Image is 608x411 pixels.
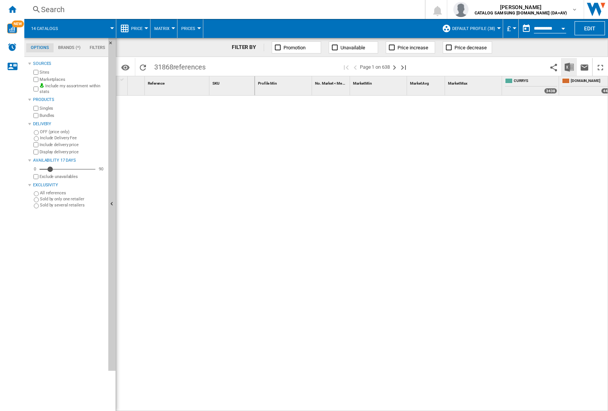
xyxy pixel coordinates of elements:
span: SKU [212,81,220,85]
button: Default profile (38) [452,19,499,38]
label: Bundles [40,113,105,118]
label: Sold by only one retailer [40,196,105,202]
input: Sold by several retailers [34,203,39,208]
button: Unavailable [329,41,378,54]
div: 90 [97,166,105,172]
button: Price [131,19,146,38]
span: [PERSON_NAME] [475,3,567,11]
span: references [173,63,206,71]
button: £ [507,19,515,38]
input: Sold by only one retailer [34,197,39,202]
button: Last page [399,58,408,76]
img: alerts-logo.svg [8,43,17,52]
span: Price increase [397,45,428,50]
div: SKU Sort None [211,76,255,88]
span: Market Max [448,81,467,85]
md-tab-item: Filters [85,43,110,52]
div: Default profile (38) [442,19,499,38]
div: 14 catalogs [28,19,112,38]
div: FILTER BY [232,44,264,51]
button: First page [342,58,351,76]
div: Sort None [129,76,144,88]
div: Market Min Sort None [351,76,407,88]
span: No. Market < Me [315,81,342,85]
button: Reload [135,58,150,76]
img: wise-card.svg [7,24,17,33]
span: Price decrease [454,45,487,50]
button: >Previous page [351,58,360,76]
label: All references [40,190,105,196]
button: Send this report by email [577,58,592,76]
label: Sold by several retailers [40,202,105,208]
md-tab-item: Options [26,43,54,52]
div: Reference Sort None [146,76,209,88]
div: Sort None [146,76,209,88]
span: 31868 [150,58,209,74]
label: Display delivery price [40,149,105,155]
span: Reference [148,81,165,85]
button: Prices [181,19,199,38]
div: Search [41,4,405,15]
span: Default profile (38) [452,26,495,31]
span: NEW [12,20,24,27]
md-slider: Availability [40,165,95,173]
label: OFF (price only) [40,129,105,135]
input: Marketplaces [33,77,38,82]
label: Include my assortment within stats [40,83,105,95]
button: Price increase [386,41,435,54]
button: Open calendar [556,20,570,34]
div: CURRYS 3438 offers sold by CURRYS [503,76,559,95]
div: Sort None [351,76,407,88]
div: Sort None [313,76,350,88]
label: Exclude unavailables [40,174,105,180]
div: Sort None [446,76,502,88]
input: Include Delivery Fee [34,136,39,141]
label: Include delivery price [40,142,105,148]
span: Market Min [353,81,372,85]
button: Promotion [272,41,321,54]
button: Options [118,60,133,74]
input: OFF (price only) [34,130,39,135]
label: Singles [40,106,105,111]
button: Price decrease [443,41,492,54]
input: All references [34,191,39,196]
button: Next page [390,58,399,76]
input: Display delivery price [33,174,38,179]
span: Profile Min [258,81,277,85]
input: Bundles [33,113,38,118]
img: profile.jpg [453,2,469,17]
div: 0 [32,166,38,172]
span: Price [131,26,142,31]
span: 14 catalogs [31,26,58,31]
div: Sort None [256,76,312,88]
div: Sort None [211,76,255,88]
div: 3438 offers sold by CURRYS [544,88,557,94]
img: mysite-bg-18x18.png [40,83,44,88]
div: No. Market < Me Sort None [313,76,350,88]
img: excel-24x24.png [565,63,574,72]
button: Matrix [154,19,173,38]
md-tab-item: Brands (*) [54,43,85,52]
div: Exclusivity [33,182,105,188]
span: Prices [181,26,195,31]
label: Marketplaces [40,77,105,82]
input: Include my assortment within stats [33,84,38,94]
div: Price [120,19,146,38]
span: £ [507,25,511,33]
span: CURRYS [514,78,557,85]
button: Hide [108,38,117,52]
button: Edit [575,21,605,35]
input: Display delivery price [33,150,38,154]
md-menu: Currency [503,19,519,38]
b: CATALOG SAMSUNG [DOMAIN_NAME] (DA+AV) [475,11,567,16]
div: Market Max Sort None [446,76,502,88]
label: Include Delivery Fee [40,135,105,141]
button: Download in Excel [562,58,577,76]
span: Promotion [283,45,306,50]
button: md-calendar [519,21,534,36]
input: Include delivery price [33,142,38,147]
